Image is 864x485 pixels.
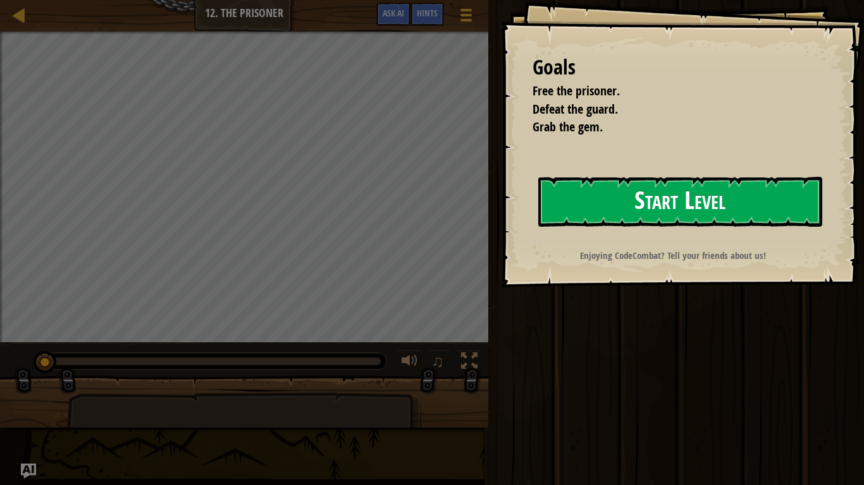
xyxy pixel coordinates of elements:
[517,82,817,100] li: Free the prisoner.
[429,350,450,376] button: ♫
[517,118,817,136] li: Grab the gem.
[533,100,618,117] span: Defeat the guard.
[450,3,482,32] button: Show game menu
[21,464,36,479] button: Ask AI
[417,7,438,19] span: Hints
[580,249,766,262] strong: Enjoying CodeCombat? Tell your friends about us!
[397,350,423,376] button: Adjust volume
[533,82,620,99] span: Free the prisoner.
[533,118,603,135] span: Grab the gem.
[538,177,822,227] button: Start Level
[431,352,444,371] span: ♫
[533,53,820,82] div: Goals
[383,7,404,19] span: Ask AI
[376,3,410,26] button: Ask AI
[457,350,482,376] button: Toggle fullscreen
[517,100,817,119] li: Defeat the guard.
